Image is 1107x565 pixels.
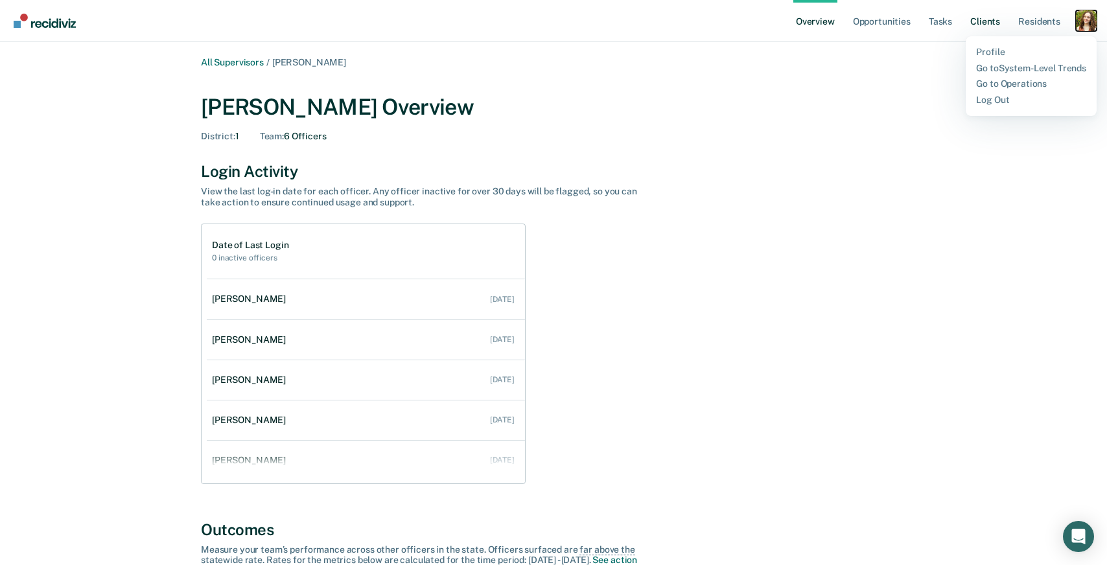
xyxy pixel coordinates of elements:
[1076,10,1097,31] button: Profile dropdown button
[976,95,1086,106] a: Log Out
[14,14,76,28] img: Recidiviz
[201,186,655,208] div: View the last log-in date for each officer. Any officer inactive for over 30 days will be flagged...
[212,415,291,426] div: [PERSON_NAME]
[212,240,288,251] h1: Date of Last Login
[207,402,525,439] a: [PERSON_NAME] [DATE]
[490,415,515,424] div: [DATE]
[1063,521,1094,552] div: Open Intercom Messenger
[212,294,291,305] div: [PERSON_NAME]
[490,335,515,344] div: [DATE]
[490,375,515,384] div: [DATE]
[207,281,525,317] a: [PERSON_NAME] [DATE]
[260,131,327,142] div: 6 Officers
[201,57,264,67] a: All Supervisors
[976,47,1086,58] a: Profile
[207,442,525,479] a: [PERSON_NAME] [DATE]
[207,321,525,358] a: [PERSON_NAME] [DATE]
[490,455,515,465] div: [DATE]
[212,375,291,386] div: [PERSON_NAME]
[201,94,906,121] div: [PERSON_NAME] Overview
[260,131,284,141] span: Team :
[201,131,239,142] div: 1
[490,295,515,304] div: [DATE]
[212,455,291,466] div: [PERSON_NAME]
[201,162,906,181] div: Login Activity
[201,131,235,141] span: District :
[212,334,291,345] div: [PERSON_NAME]
[976,78,1086,89] a: Go to Operations
[976,63,1086,74] a: Go to System-Level Trends
[264,57,272,67] span: /
[207,362,525,398] a: [PERSON_NAME] [DATE]
[201,520,906,539] div: Outcomes
[272,57,346,67] span: [PERSON_NAME]
[212,253,288,262] h2: 0 inactive officers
